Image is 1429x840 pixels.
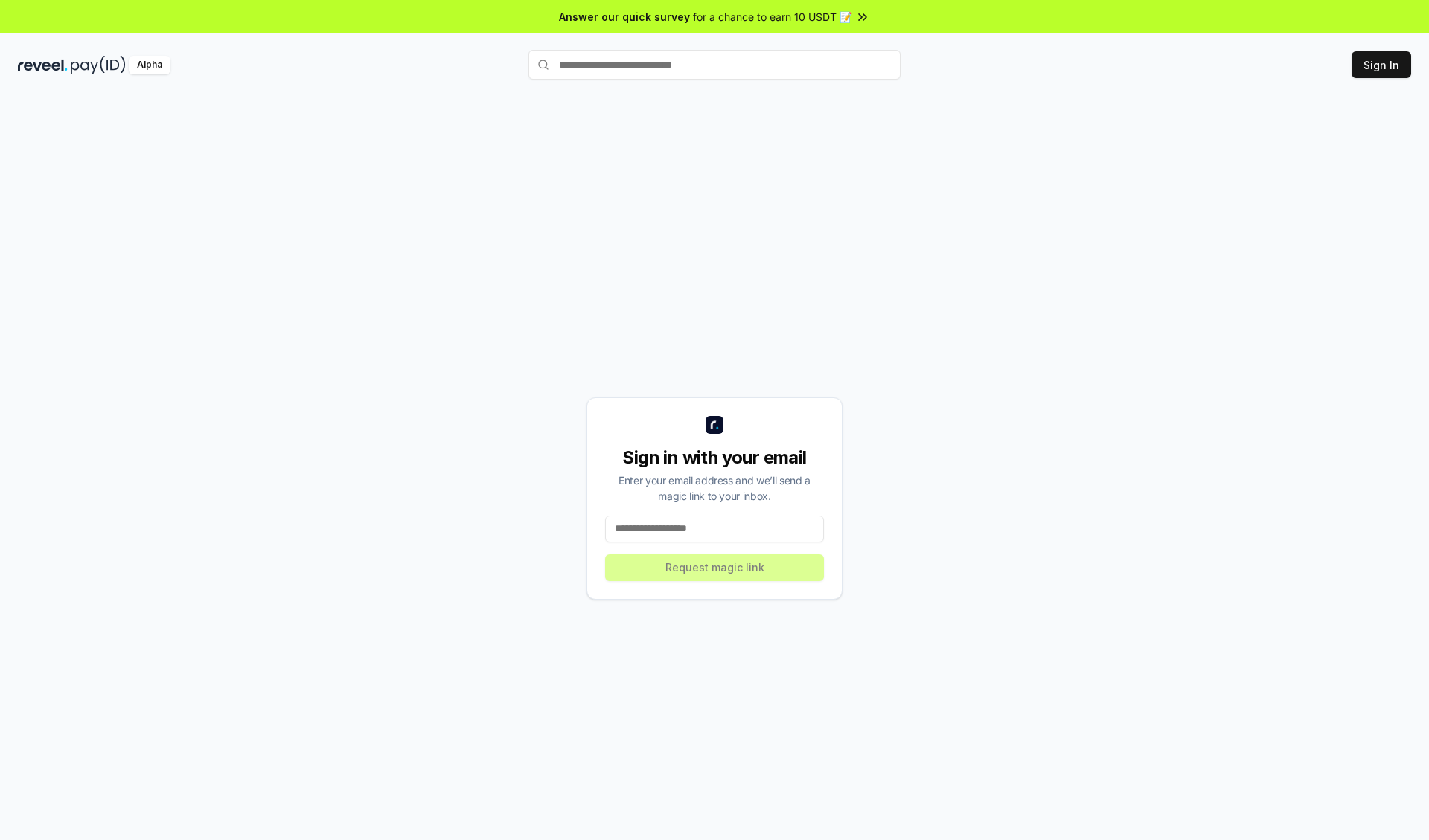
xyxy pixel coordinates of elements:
img: reveel_dark [18,56,68,74]
span: for a chance to earn 10 USDT 📝 [693,9,852,25]
button: Sign In [1352,51,1411,78]
div: Sign in with your email [605,446,824,469]
img: logo_small [706,416,723,434]
img: pay_id [71,56,126,74]
div: Enter your email address and we’ll send a magic link to your inbox. [605,472,824,504]
div: Alpha [129,56,170,74]
span: Answer our quick survey [559,9,690,25]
